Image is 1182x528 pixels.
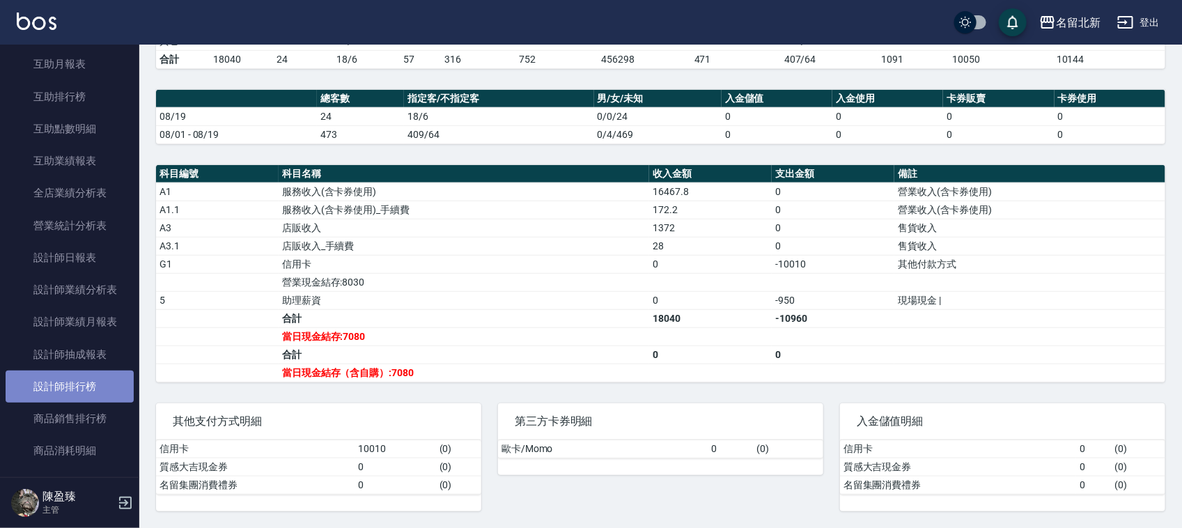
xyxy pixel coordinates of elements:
td: 752 [515,50,598,68]
td: 18/6 [404,107,594,125]
td: 信用卡 [840,440,1076,458]
table: a dense table [840,440,1165,495]
td: 營業現金結存:8030 [279,273,649,291]
th: 指定客/不指定客 [404,90,594,108]
td: 57 [401,50,442,68]
span: 其他支付方式明細 [173,414,465,428]
td: 24 [317,107,404,125]
th: 備註 [894,165,1165,183]
a: 設計師抽成報表 [6,339,134,371]
td: 0 [1076,476,1111,494]
td: 0/0/24 [594,107,722,125]
td: 名留集團消費禮券 [156,476,355,494]
td: 409/64 [404,125,594,143]
a: 設計師排行榜 [6,371,134,403]
td: G1 [156,255,279,273]
td: ( 0 ) [1111,476,1165,494]
td: 0 [722,125,832,143]
td: A1 [156,183,279,201]
th: 卡券使用 [1055,90,1165,108]
img: Person [11,489,39,517]
a: 服務扣項明細表 [6,467,134,499]
button: save [999,8,1027,36]
td: 407/64 [781,50,878,68]
td: 營業收入(含卡券使用) [894,201,1165,219]
a: 互助點數明細 [6,113,134,145]
td: 18040 [210,50,273,68]
td: 現場現金 | [894,291,1165,309]
td: -10010 [772,255,894,273]
td: 1372 [649,219,772,237]
td: 0 [722,107,832,125]
table: a dense table [498,440,823,458]
td: 合計 [279,345,649,364]
td: A3 [156,219,279,237]
th: 總客數 [317,90,404,108]
td: 0 [772,345,894,364]
a: 營業統計分析表 [6,210,134,242]
td: 0 [1076,458,1111,476]
td: 08/19 [156,107,317,125]
td: 0 [943,125,1054,143]
td: 24 [273,50,333,68]
td: 0 [832,125,943,143]
span: 入金儲值明細 [857,414,1149,428]
td: 當日現金結存（含自購）:7080 [279,364,649,382]
a: 設計師業績月報表 [6,306,134,338]
span: 第三方卡券明細 [515,414,807,428]
td: 質感大吉現金券 [156,458,355,476]
td: 172.2 [649,201,772,219]
td: 28 [649,237,772,255]
th: 收入金額 [649,165,772,183]
td: 0 [832,107,943,125]
td: 18040 [649,309,772,327]
td: ( 0 ) [1111,440,1165,458]
td: 0 [355,476,436,494]
td: 名留集團消費禮券 [840,476,1076,494]
td: 0 [649,255,772,273]
td: 0 [649,291,772,309]
td: 歐卡/Momo [498,440,708,458]
td: 18/6 [333,50,400,68]
th: 男/女/未知 [594,90,722,108]
td: 0 [1076,440,1111,458]
td: 當日現金結存:7080 [279,327,649,345]
td: ( 0 ) [754,440,824,458]
td: 營業收入(含卡券使用) [894,183,1165,201]
td: A3.1 [156,237,279,255]
button: 名留北新 [1034,8,1106,37]
table: a dense table [156,90,1165,144]
th: 支出金額 [772,165,894,183]
a: 互助排行榜 [6,81,134,113]
td: 0 [943,107,1054,125]
a: 設計師業績分析表 [6,274,134,306]
td: 10144 [1053,50,1165,68]
td: 店販收入_手續費 [279,237,649,255]
td: A1.1 [156,201,279,219]
td: 合計 [156,50,210,68]
a: 互助業績報表 [6,145,134,177]
td: 0 [355,458,436,476]
td: 0 [649,345,772,364]
td: 信用卡 [156,440,355,458]
td: 316 [442,50,516,68]
table: a dense table [156,165,1165,382]
td: 471 [691,50,781,68]
td: 服務收入(含卡券使用) [279,183,649,201]
td: 信用卡 [279,255,649,273]
td: 店販收入 [279,219,649,237]
td: 售貨收入 [894,219,1165,237]
td: 473 [317,125,404,143]
td: 0 [1055,125,1165,143]
td: 10010 [355,440,436,458]
td: 08/01 - 08/19 [156,125,317,143]
td: ( 0 ) [436,476,481,494]
button: 登出 [1112,10,1165,36]
td: 0 [772,237,894,255]
td: ( 0 ) [436,458,481,476]
td: 0/4/469 [594,125,722,143]
th: 入金使用 [832,90,943,108]
th: 入金儲值 [722,90,832,108]
td: 0 [772,219,894,237]
td: 質感大吉現金券 [840,458,1076,476]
